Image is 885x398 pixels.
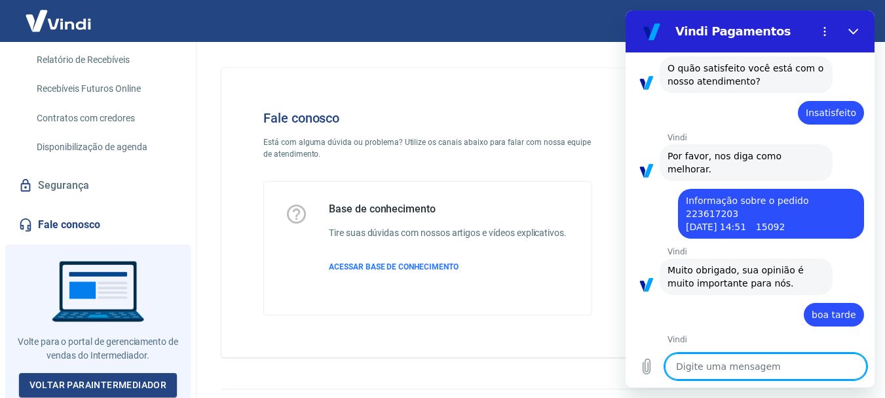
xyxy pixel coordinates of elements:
[263,110,592,126] h4: Fale conosco
[822,9,869,33] button: Sair
[16,1,101,41] img: Vindi
[624,89,823,264] img: Fale conosco
[31,134,180,161] a: Disponibilização de agenda
[16,210,180,239] a: Fale conosco
[329,262,459,271] span: ACESSAR BASE DE CONHECIMENTO
[31,105,180,132] a: Contratos com credores
[19,373,178,397] a: Voltar paraIntermediador
[329,203,567,216] h5: Base de conhecimento
[329,261,567,273] a: ACESSAR BASE DE CONHECIMENTO
[329,226,567,240] h6: Tire suas dúvidas com nossos artigos e vídeos explicativos.
[16,171,180,200] a: Segurança
[626,10,875,388] iframe: Janela de mensagens
[31,47,180,73] a: Relatório de Recebíveis
[263,136,592,160] p: Está com alguma dúvida ou problema? Utilize os canais abaixo para falar com nossa equipe de atend...
[31,75,180,102] a: Recebíveis Futuros Online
